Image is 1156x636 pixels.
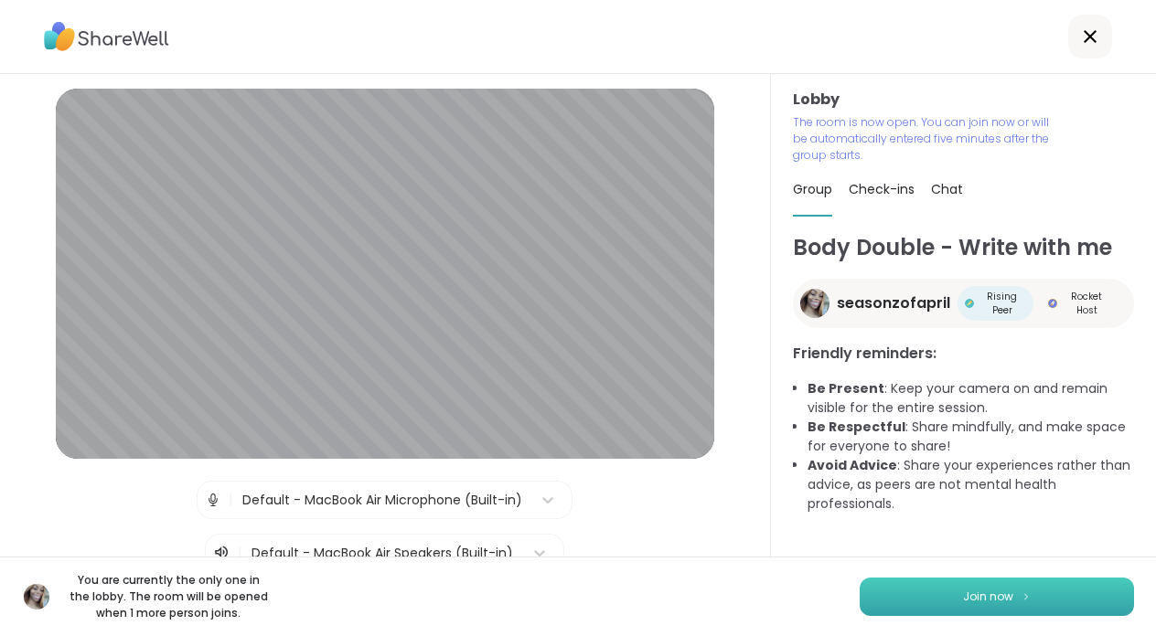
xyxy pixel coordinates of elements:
[860,578,1134,616] button: Join now
[793,89,1134,111] h3: Lobby
[1048,299,1057,308] img: Rocket Host
[808,379,884,397] b: Be Present
[963,588,1013,605] span: Join now
[808,456,1134,514] li: : Share your experiences rather than advice, as peers are not mental health professionals.
[793,231,1134,264] h1: Body Double - Write with me
[242,491,522,510] div: Default - MacBook Air Microphone (Built-in)
[849,180,915,198] span: Check-ins
[205,482,221,518] img: Microphone
[1021,591,1032,601] img: ShareWell Logomark
[808,456,897,474] b: Avoid Advice
[793,180,832,198] span: Group
[965,299,974,308] img: Rising Peer
[66,572,271,621] p: You are currently the only one in the lobby. The room will be opened when 1 more person joins.
[800,289,830,318] img: seasonzofapril
[808,379,1134,418] li: : Keep your camera on and remain visible for the entire session.
[229,482,233,518] span: |
[793,343,1134,365] h3: Friendly reminders:
[808,418,1134,456] li: : Share mindfully, and make space for everyone to share!
[1061,290,1112,317] span: Rocket Host
[793,279,1134,328] a: seasonzofaprilseasonzofaprilRising PeerRising PeerRocket HostRocket Host
[44,16,169,58] img: ShareWell Logo
[837,292,950,314] span: seasonzofapril
[808,418,905,436] b: Be Respectful
[24,584,49,609] img: seasonzofapril
[931,180,963,198] span: Chat
[793,114,1056,164] p: The room is now open. You can join now or will be automatically entered five minutes after the gr...
[238,542,242,564] span: |
[978,290,1027,317] span: Rising Peer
